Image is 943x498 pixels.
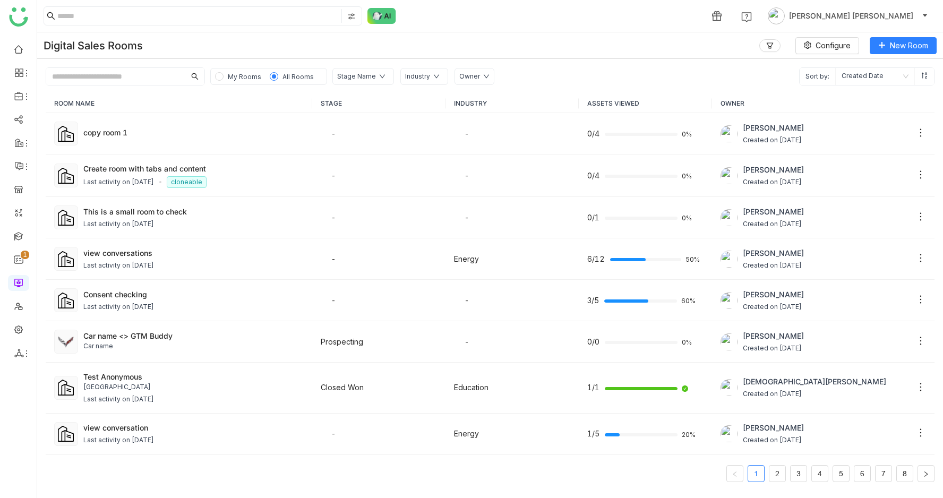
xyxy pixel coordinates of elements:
div: Industry [405,72,430,82]
li: 8 [896,465,913,482]
span: Created on [DATE] [743,219,804,229]
span: 0% [682,339,695,346]
span: 60% [681,298,694,304]
li: 6 [854,465,871,482]
span: - [331,171,336,180]
span: [PERSON_NAME] [743,247,804,259]
img: 684a9aedde261c4b36a3ced9 [721,292,738,309]
img: 684a9b06de261c4b36a3cf65 [721,379,738,396]
li: 2 [769,465,786,482]
div: Stage Name [337,72,376,82]
img: help.svg [741,12,752,22]
span: 0% [682,173,695,179]
span: My Rooms [228,73,261,81]
span: Energy [454,254,479,263]
span: 20% [682,432,695,438]
a: 1 [748,466,764,482]
span: Configure [816,40,851,51]
div: Test Anonymous [83,371,304,382]
a: 5 [833,466,849,482]
span: Created on [DATE] [743,177,804,187]
span: - [465,213,469,222]
img: 684a9b22de261c4b36a3d00f [721,251,738,268]
li: 7 [875,465,892,482]
th: ASSETS VIEWED [579,94,712,113]
span: [DEMOGRAPHIC_DATA][PERSON_NAME] [743,376,886,388]
span: [PERSON_NAME] [743,422,804,434]
a: 7 [876,466,891,482]
div: Create room with tabs and content [83,163,304,174]
span: 1/5 [587,428,599,440]
li: Previous Page [726,465,743,482]
div: Owner [459,72,480,82]
div: Consent checking [83,289,304,300]
div: [GEOGRAPHIC_DATA] [83,382,304,392]
div: view conversation [83,422,304,433]
span: Created on [DATE] [743,302,804,312]
div: view conversations [83,247,304,259]
th: OWNER [712,94,935,113]
div: copy room 1 [83,127,304,138]
span: Energy [454,429,479,438]
div: Last activity on [DATE] [83,261,154,271]
span: [PERSON_NAME] [743,164,804,176]
span: [PERSON_NAME] [743,330,804,342]
span: - [331,296,336,305]
div: Last activity on [DATE] [83,219,154,229]
img: 684a9aedde261c4b36a3ced9 [721,125,738,142]
th: STAGE [312,94,445,113]
div: Digital Sales Rooms [44,39,143,52]
span: 0/4 [587,128,599,140]
span: 0% [682,215,695,221]
span: - [465,129,469,138]
li: 1 [748,465,765,482]
img: 6860d480bc89cb0674c8c7e9 [721,333,738,350]
span: - [465,337,469,346]
th: ROOM NAME [46,94,312,113]
div: Car name <> GTM Buddy [83,330,304,341]
li: 5 [833,465,850,482]
span: Created on [DATE] [743,344,804,354]
img: logo [9,7,28,27]
button: Configure [795,37,859,54]
button: New Room [870,37,937,54]
span: 6/12 [587,253,605,265]
p: 1 [23,250,27,260]
a: 4 [812,466,828,482]
span: 0/0 [587,336,599,348]
span: New Room [890,40,928,51]
span: 0/1 [587,212,599,224]
span: - [465,296,469,305]
span: - [465,171,469,180]
span: - [331,129,336,138]
span: 1/1 [587,382,599,393]
a: 8 [897,466,913,482]
span: Sort by: [800,68,835,85]
span: [PERSON_NAME] [743,122,804,134]
div: Last activity on [DATE] [83,302,154,312]
span: - [331,429,336,438]
img: avatar [768,7,785,24]
nz-badge-sup: 1 [21,251,29,259]
span: [PERSON_NAME] [PERSON_NAME] [789,10,913,22]
div: Last activity on [DATE] [83,394,154,405]
button: Next Page [918,465,935,482]
span: [PERSON_NAME] [743,206,804,218]
nz-select-item: Created Date [842,68,908,85]
span: Created on [DATE] [743,435,804,445]
button: [PERSON_NAME] [PERSON_NAME] [766,7,930,24]
span: Created on [DATE] [743,261,804,271]
div: This is a small room to check [83,206,304,217]
span: 0% [682,131,695,138]
img: search-type.svg [347,12,356,21]
span: Created on [DATE] [743,389,886,399]
span: Prospecting [321,337,363,346]
img: 684a9b22de261c4b36a3d00f [721,425,738,442]
img: 684a9aedde261c4b36a3ced9 [721,209,738,226]
a: 6 [854,466,870,482]
span: [PERSON_NAME] [743,289,804,300]
nz-tag: cloneable [167,176,207,188]
div: Car name [83,341,304,351]
th: INDUSTRY [445,94,579,113]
